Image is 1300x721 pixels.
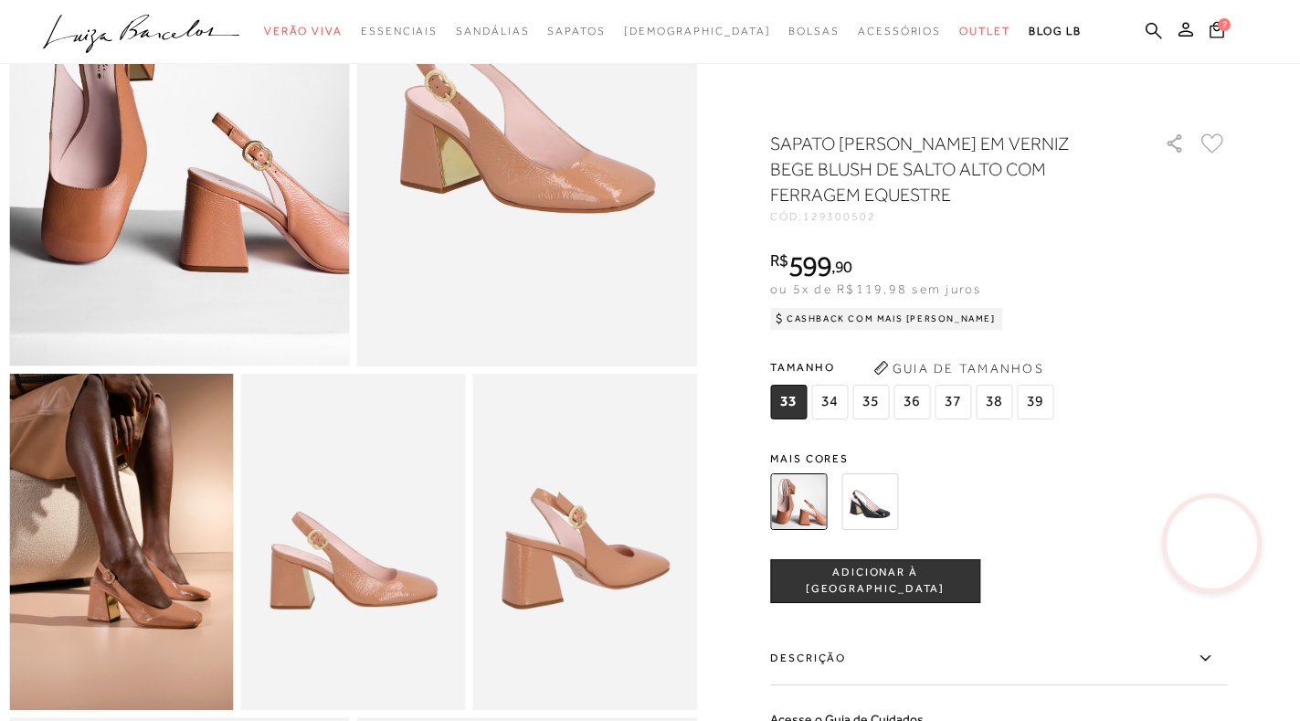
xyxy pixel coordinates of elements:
[771,565,979,597] span: ADICIONAR À [GEOGRAPHIC_DATA]
[831,259,852,275] i: ,
[456,15,529,48] a: noSubCategoriesText
[867,354,1050,383] button: Guia de Tamanhos
[9,374,234,711] img: image
[456,25,529,37] span: Sandálias
[770,308,1003,330] div: Cashback com Mais [PERSON_NAME]
[852,385,889,419] span: 35
[935,385,971,419] span: 37
[241,374,466,711] img: image
[858,15,941,48] a: noSubCategoriesText
[1017,385,1053,419] span: 39
[803,210,876,223] span: 129300502
[1218,18,1231,31] span: 2
[264,15,343,48] a: noSubCategoriesText
[858,25,941,37] span: Acessórios
[770,453,1227,464] span: Mais cores
[788,25,840,37] span: Bolsas
[770,473,827,530] img: SAPATO MARY JANE EM VERNIZ BEGE BLUSH DE SALTO ALTO COM FERRAGEM EQUESTRE
[1029,15,1082,48] a: BLOG LB
[770,281,981,296] span: ou 5x de R$119,98 sem juros
[893,385,930,419] span: 36
[1029,25,1082,37] span: BLOG LB
[770,632,1227,685] label: Descrição
[547,25,605,37] span: Sapatos
[472,374,697,711] img: image
[959,15,1010,48] a: noSubCategoriesText
[770,385,807,419] span: 33
[770,559,980,603] button: ADICIONAR À [GEOGRAPHIC_DATA]
[788,15,840,48] a: noSubCategoriesText
[624,15,771,48] a: noSubCategoriesText
[770,211,1136,222] div: CÓD:
[770,131,1113,207] h1: SAPATO [PERSON_NAME] EM VERNIZ BEGE BLUSH DE SALTO ALTO COM FERRAGEM EQUESTRE
[835,257,852,276] span: 90
[264,25,343,37] span: Verão Viva
[770,354,1058,381] span: Tamanho
[788,249,831,282] span: 599
[361,25,438,37] span: Essenciais
[841,473,898,530] img: SAPATO MARY JANE EM VERNIZ PRETO DE SALTO ALTO COM FERRAGEM EQUESTRE
[770,252,788,269] i: R$
[547,15,605,48] a: noSubCategoriesText
[1204,20,1230,45] button: 2
[959,25,1010,37] span: Outlet
[361,15,438,48] a: noSubCategoriesText
[976,385,1012,419] span: 38
[624,25,771,37] span: [DEMOGRAPHIC_DATA]
[811,385,848,419] span: 34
